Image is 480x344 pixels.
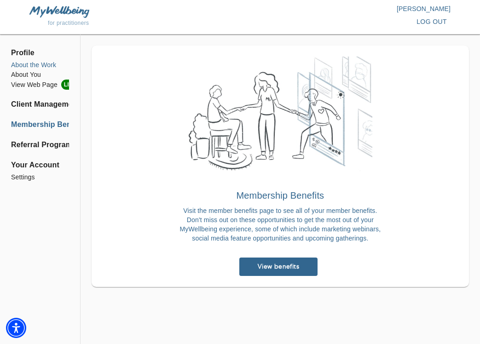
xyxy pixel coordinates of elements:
[11,80,69,90] li: View Web Page
[29,6,89,17] img: MyWellbeing
[11,70,69,80] a: About You
[416,16,447,28] span: log out
[11,139,69,150] a: Referral Program
[11,160,69,171] span: Your Account
[6,318,26,338] div: Accessibility Menu
[61,80,79,90] span: LIVE
[188,57,372,171] img: Welcome
[179,188,381,203] h6: Membership Benefits
[179,206,381,243] p: Visit the member benefits page to see all of your member benefits. Don't miss out on these opport...
[243,262,314,271] span: View benefits
[413,13,451,30] button: log out
[11,80,69,90] a: View Web PageLIVE
[11,47,69,58] span: Profile
[11,172,69,182] a: Settings
[11,119,69,130] a: Membership Benefits
[239,258,318,276] a: View benefits
[240,4,451,13] p: [PERSON_NAME]
[48,20,89,26] span: for practitioners
[11,99,69,110] a: Client Management
[11,60,69,70] a: About the Work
